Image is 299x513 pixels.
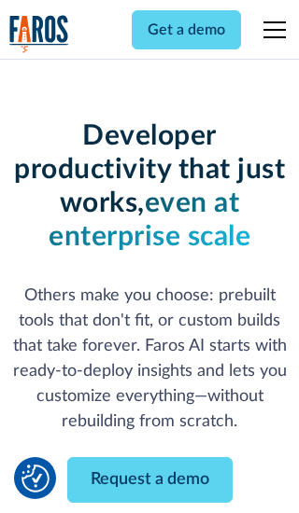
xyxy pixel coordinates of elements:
p: Others make you choose: prebuilt tools that don't fit, or custom builds that take forever. Faros ... [9,284,291,435]
img: Logo of the analytics and reporting company Faros. [9,15,69,53]
strong: Developer productivity that just works, [14,122,285,217]
strong: even at enterprise scale [49,189,250,251]
img: Revisit consent button [21,464,50,492]
a: home [9,15,69,53]
a: Request a demo [67,457,233,503]
button: Cookie Settings [21,464,50,492]
a: Get a demo [132,10,241,49]
div: menu [252,7,290,52]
